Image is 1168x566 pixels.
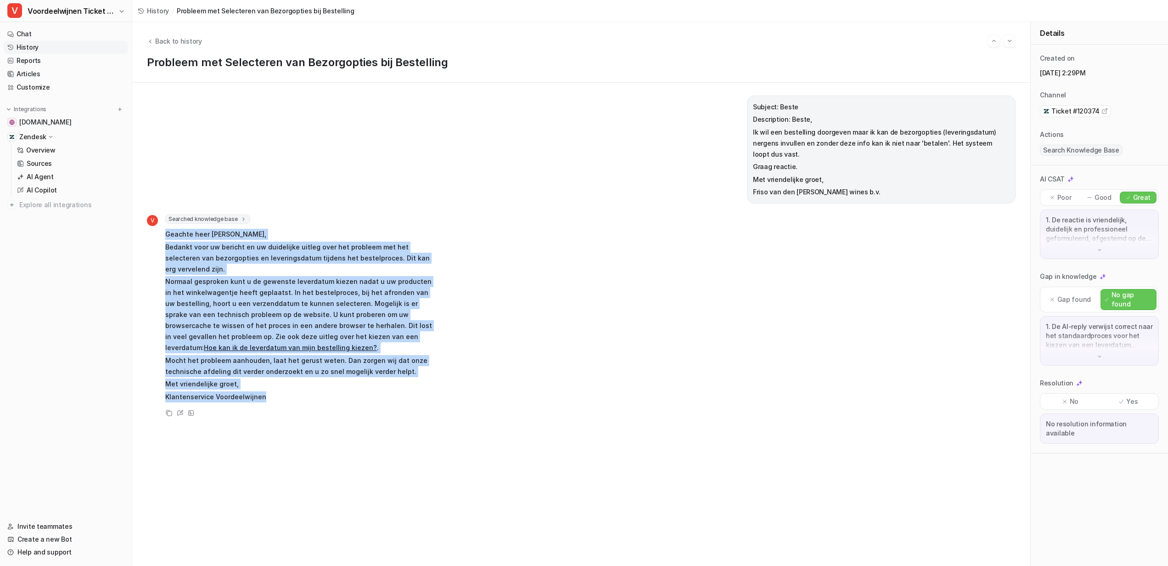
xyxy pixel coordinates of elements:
p: AI Copilot [27,186,57,195]
p: Mocht het probleem aanhouden, laat het gerust weten. Dan zorgen wij dat onze technische afdeling ... [165,355,434,377]
span: / [172,6,174,16]
div: • 2h ago [60,139,86,148]
p: Created on [1040,54,1075,63]
a: Sources [13,157,128,170]
p: Hi there 👋 [18,65,165,81]
a: History [4,41,128,54]
img: Next session [1006,37,1013,45]
span: Ticket #120374 [1051,107,1100,116]
span: Explore all integrations [19,198,124,212]
img: www.voordeelwijnen.nl [9,119,15,125]
p: How can we help? [18,81,165,96]
a: Reports [4,54,128,67]
p: Normaal gesproken kunt u de gewenste leverdatum kiezen nadat u uw producten in het winkelwagentje... [165,276,434,353]
img: Profile image for Amogh [18,15,37,33]
button: Messages [92,287,184,323]
div: Details [1031,22,1168,45]
p: No [1070,397,1078,406]
p: Gap found [1057,295,1091,304]
p: Description: Beste, [753,114,1010,125]
p: Graag reactie. [753,161,1010,172]
img: down-arrow [1096,247,1103,253]
div: Recent messageProfile image for eeselWhen will the updates show up? regards, Frisoeesel•2h ago [9,108,174,156]
div: Send us a message [9,161,174,186]
p: Resolution [1040,379,1073,388]
button: Go to previous session [988,35,1000,47]
p: AI CSAT [1040,175,1065,184]
a: Create a new Bot [4,533,128,546]
a: Invite teammates [4,520,128,533]
img: Zendesk [9,134,15,140]
p: Overview [26,146,56,155]
p: [DATE] 2:29PM [1040,68,1159,78]
button: Back to history [147,36,202,46]
p: Integrations [14,106,46,113]
span: History [147,6,169,16]
a: Overview [13,144,128,157]
p: 1. De AI-reply verwijst correct naar het standaardproces voor het kiezen van een leverdatum tijde... [1046,322,1153,350]
div: eesel [41,139,58,148]
p: No resolution information available [1046,419,1153,438]
p: Klantenservice Voordeelwijnen [165,391,434,402]
p: Channel [1040,91,1066,100]
span: Search Knowledge Base [1040,145,1123,156]
a: Ticket #120374 [1043,107,1108,116]
p: Actions [1040,130,1064,139]
p: Ik wil een bestelling doorgeven maar ik kan de bezorgopties (leveringsdatum) nergens invullen en ... [753,127,1010,160]
p: Poor [1057,193,1072,202]
img: down-arrow [1096,353,1103,360]
img: explore all integrations [7,200,17,209]
a: AI Copilot [13,184,128,197]
button: Integrations [4,105,49,114]
p: Good [1095,193,1112,202]
span: V [7,3,22,18]
span: Back to history [155,36,202,46]
p: No gap found [1112,290,1152,309]
a: Help and support [4,546,128,559]
img: menu_add.svg [117,106,123,113]
div: Recent message [19,116,165,125]
span: Messages [122,310,154,316]
a: AI Agent [13,170,128,183]
span: V [147,215,158,226]
span: Probleem met Selecteren van Bezorgopties bij Bestelling [177,6,354,16]
p: Sources [27,159,52,168]
p: Zendesk [19,132,46,141]
span: Voordeelwijnen Ticket bot [28,5,116,17]
p: Great [1133,193,1151,202]
a: Customize [4,81,128,94]
div: Profile image for eeselWhen will the updates show up? regards, Frisoeesel•2h ago [10,122,174,156]
button: Go to next session [1004,35,1016,47]
p: Geachte heer [PERSON_NAME], [165,229,434,240]
a: Hoe kan ik de leverdatum van mijn bestelling kiezen? [204,344,377,351]
a: History [138,6,169,16]
img: Profile image for Katelin [36,15,54,33]
span: Home [35,310,56,316]
p: 1. De reactie is vriendelijk, duidelijk en professioneel geformuleerd, afgestemd op de situatie v... [1046,215,1153,243]
p: AI Agent [27,172,54,181]
img: zendesk [1043,108,1050,114]
p: Bedankt voor uw bericht en uw duidelijke uitleg over het probleem met het selecteren van bezorgop... [165,242,434,275]
p: Subject: Beste [753,102,1010,113]
h1: Probleem met Selecteren van Bezorgopties bij Bestelling [147,56,1016,69]
span: Searched knowledge base [165,215,250,224]
p: Met vriendelijke groet, [165,379,434,390]
img: Previous session [991,37,997,45]
p: Yes [1126,397,1138,406]
span: When will the updates show up? regards, Friso [41,130,191,137]
img: Profile image for eesel [53,15,72,33]
a: Articles [4,68,128,80]
a: Chat [4,28,128,40]
p: Gap in knowledge [1040,272,1097,281]
a: Explore all integrations [4,198,128,211]
p: Met vriendelijke groet, [753,174,1010,185]
div: Close [158,15,174,31]
span: [DOMAIN_NAME] [19,118,71,127]
p: Friso van den [PERSON_NAME] wines b.v. [753,187,1010,198]
img: Profile image for eesel [19,130,37,148]
a: www.voordeelwijnen.nl[DOMAIN_NAME] [4,116,128,129]
div: Send us a message [19,169,153,178]
img: expand menu [6,106,12,113]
